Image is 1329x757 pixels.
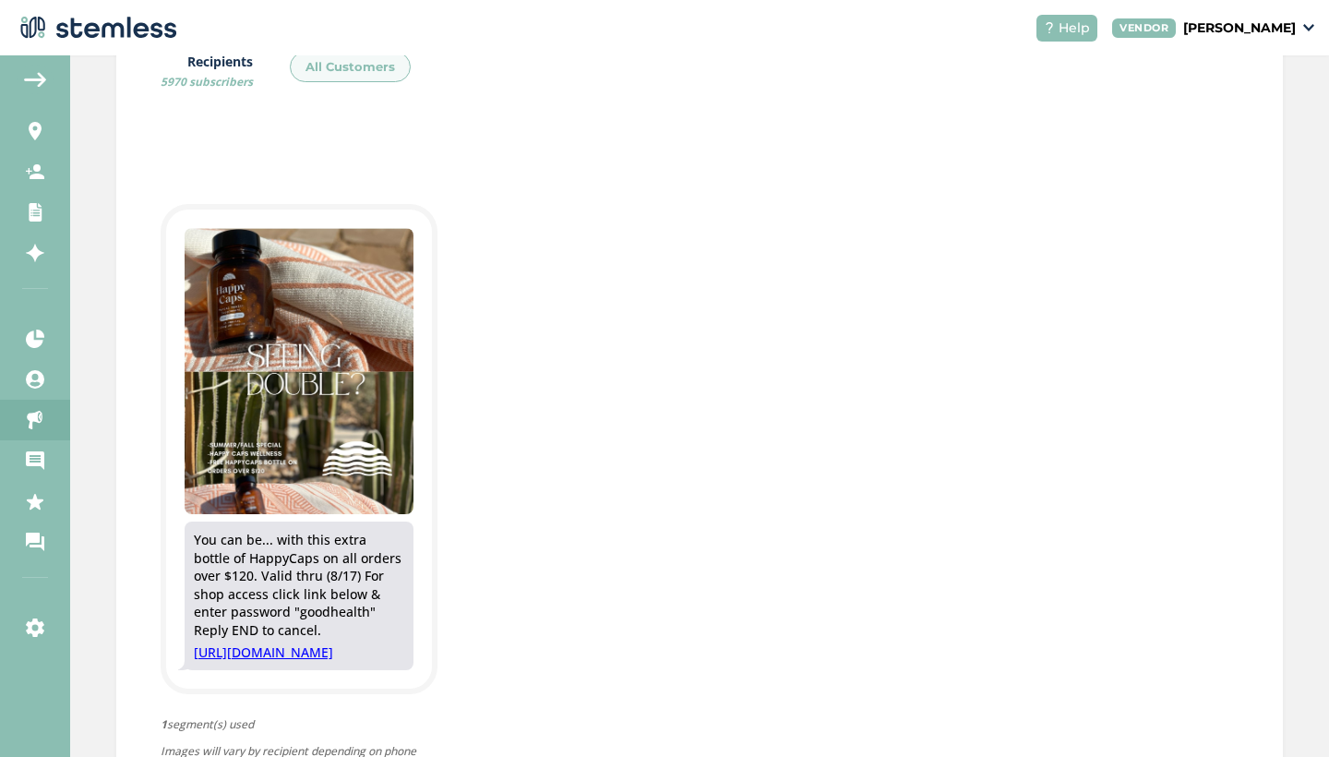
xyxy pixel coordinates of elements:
[290,52,411,83] div: All Customers
[161,52,253,90] label: Recipients
[161,74,253,90] span: 5970 subscribers
[185,228,413,514] img: Ic8du2T8BDM3ooKCnQEnTBGZKpD6DR71IZvsY.jpg
[1183,18,1296,38] p: [PERSON_NAME]
[1303,24,1314,31] img: icon_down-arrow-small-66adaf34.svg
[1044,22,1055,33] img: icon-help-white-03924b79.svg
[1237,668,1329,757] iframe: Chat Widget
[194,643,404,662] a: [URL][DOMAIN_NAME]
[15,9,177,46] img: logo-dark-0685b13c.svg
[1059,18,1090,38] span: Help
[1112,18,1176,38] div: VENDOR
[24,72,46,87] img: icon-arrow-back-accent-c549486e.svg
[161,716,167,732] strong: 1
[194,531,404,640] div: You can be... with this extra bottle of HappyCaps on all orders over $120. Valid thru (8/17) For ...
[161,716,437,733] span: segment(s) used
